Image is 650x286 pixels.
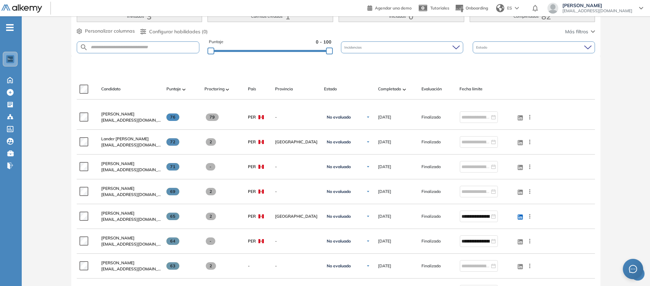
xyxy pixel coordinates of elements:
[375,5,412,11] span: Agendar una demo
[422,238,441,244] span: Finalizado
[226,89,229,91] img: [missing "en.ARROW_ALT" translation]
[275,213,319,219] span: [GEOGRAPHIC_DATA]
[101,210,161,216] a: [PERSON_NAME]
[275,263,319,269] span: -
[515,7,519,10] img: arrow
[101,211,134,216] span: [PERSON_NAME]
[366,264,370,268] img: Ícono de flecha
[378,114,392,120] span: [DATE]
[166,113,180,121] span: 76
[422,139,441,145] span: Finalizado
[366,115,370,119] img: Ícono de flecha
[101,266,161,272] span: [EMAIL_ADDRESS][DOMAIN_NAME]
[327,139,351,145] span: No evaluado
[248,263,250,269] span: -
[366,190,370,194] img: Ícono de flecha
[77,11,202,22] button: Invitados3
[470,11,595,22] button: Completadas82
[466,5,488,11] span: Onboarding
[275,164,319,170] span: -
[166,188,180,195] span: 69
[562,3,632,8] span: [PERSON_NAME]
[455,1,488,16] button: Onboarding
[327,189,351,194] span: No evaluado
[101,235,161,241] a: [PERSON_NAME]
[101,241,161,247] span: [EMAIL_ADDRESS][DOMAIN_NAME]
[339,11,464,22] button: Iniciadas0
[101,142,161,148] span: [EMAIL_ADDRESS][DOMAIN_NAME]
[101,235,134,240] span: [PERSON_NAME]
[460,86,483,92] span: Fecha límite
[367,3,412,12] a: Agendar una demo
[565,28,588,35] span: Más filtros
[140,28,208,35] button: Configurar habilidades (0)
[258,140,264,144] img: PER
[258,214,264,218] img: PER
[166,86,181,92] span: Puntaje
[366,239,370,243] img: Ícono de flecha
[248,139,256,145] span: PER
[206,213,216,220] span: 2
[378,164,392,170] span: [DATE]
[378,86,401,92] span: Completado
[85,28,135,35] span: Personalizar columnas
[403,89,406,91] img: [missing "en.ARROW_ALT" translation]
[422,189,441,195] span: Finalizado
[275,238,319,244] span: -
[366,165,370,169] img: Ícono de flecha
[275,86,293,92] span: Provincia
[422,164,441,170] span: Finalizado
[341,41,463,53] div: Incidencias
[209,39,223,45] span: Puntaje
[101,111,161,117] a: [PERSON_NAME]
[366,214,370,218] img: Ícono de flecha
[101,186,134,191] span: [PERSON_NAME]
[101,117,161,123] span: [EMAIL_ADDRESS][DOMAIN_NAME]
[344,45,363,50] span: Incidencias
[206,163,216,171] span: -
[101,216,161,222] span: [EMAIL_ADDRESS][DOMAIN_NAME]
[101,167,161,173] span: [EMAIL_ADDRESS][DOMAIN_NAME]
[206,188,216,195] span: 2
[327,164,351,169] span: No evaluado
[166,213,180,220] span: 65
[206,113,219,121] span: 79
[166,262,180,270] span: 63
[378,213,392,219] span: [DATE]
[248,238,256,244] span: PER
[324,86,337,92] span: Estado
[327,263,351,269] span: No evaluado
[6,27,14,28] i: -
[101,136,161,142] a: Lander [PERSON_NAME]
[258,239,264,243] img: PER
[149,28,208,35] span: Configurar habilidades (0)
[248,114,256,120] span: PER
[101,86,121,92] span: Candidato
[507,5,512,11] span: ES
[101,260,134,265] span: [PERSON_NAME]
[422,114,441,120] span: Finalizado
[248,189,256,195] span: PER
[422,86,442,92] span: Evaluación
[101,192,161,198] span: [EMAIL_ADDRESS][DOMAIN_NAME]
[430,5,449,11] span: Tutoriales
[206,138,216,146] span: 2
[77,28,135,35] button: Personalizar columnas
[7,56,13,62] img: https://assets.alkemy.org/workspaces/1802/d452bae4-97f6-47ab-b3bf-1c40240bc960.jpg
[565,28,595,35] button: Más filtros
[101,111,134,117] span: [PERSON_NAME]
[366,140,370,144] img: Ícono de flecha
[562,8,632,14] span: [EMAIL_ADDRESS][DOMAIN_NAME]
[206,237,216,245] span: -
[378,238,392,244] span: [DATE]
[101,161,134,166] span: [PERSON_NAME]
[207,11,333,22] button: Cuentas creadas1
[629,265,637,273] span: message
[476,45,489,50] span: Estado
[101,136,149,141] span: Lander [PERSON_NAME]
[166,237,180,245] span: 64
[275,114,319,120] span: -
[1,4,42,13] img: Logo
[166,138,180,146] span: 72
[166,163,180,171] span: 71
